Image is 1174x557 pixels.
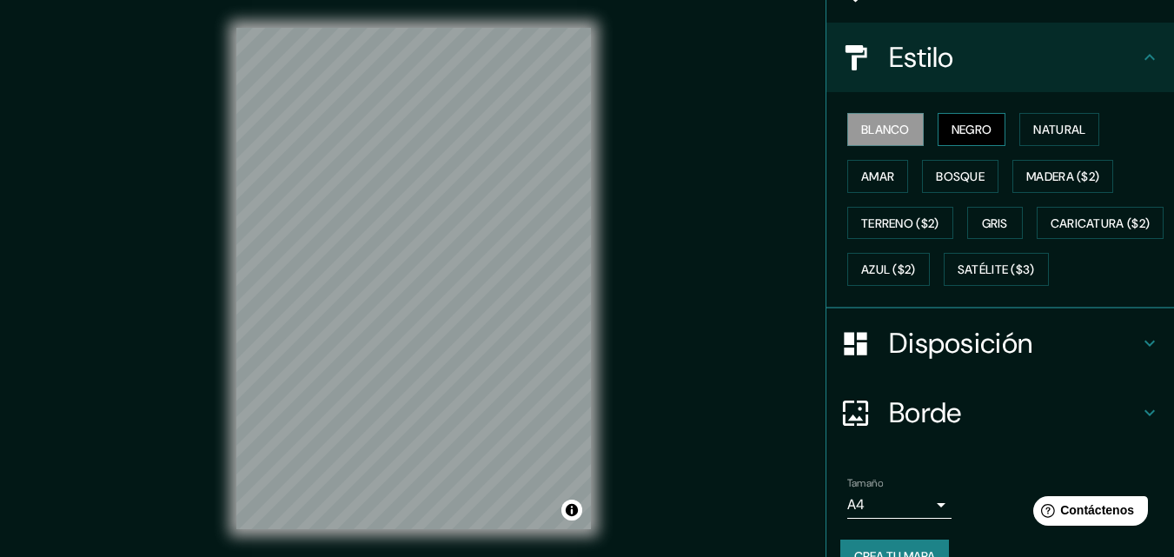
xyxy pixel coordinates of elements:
[847,495,865,514] font: A4
[958,262,1035,278] font: Satélite ($3)
[861,216,939,231] font: Terreno ($2)
[1012,160,1113,193] button: Madera ($2)
[561,500,582,521] button: Activar o desactivar atribución
[847,113,924,146] button: Blanco
[982,216,1008,231] font: Gris
[1019,489,1155,538] iframe: Lanzador de widgets de ayuda
[952,122,992,137] font: Negro
[889,39,954,76] font: Estilo
[847,207,953,240] button: Terreno ($2)
[847,160,908,193] button: Amar
[944,253,1049,286] button: Satélite ($3)
[847,476,883,490] font: Tamaño
[861,262,916,278] font: Azul ($2)
[847,491,952,519] div: A4
[826,378,1174,448] div: Borde
[847,253,930,286] button: Azul ($2)
[1019,113,1099,146] button: Natural
[1026,169,1099,184] font: Madera ($2)
[889,395,962,431] font: Borde
[826,308,1174,378] div: Disposición
[1033,122,1085,137] font: Natural
[236,28,591,529] canvas: Mapa
[861,169,894,184] font: Amar
[936,169,985,184] font: Bosque
[1037,207,1164,240] button: Caricatura ($2)
[861,122,910,137] font: Blanco
[922,160,998,193] button: Bosque
[889,325,1032,361] font: Disposición
[1051,216,1151,231] font: Caricatura ($2)
[938,113,1006,146] button: Negro
[967,207,1023,240] button: Gris
[826,23,1174,92] div: Estilo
